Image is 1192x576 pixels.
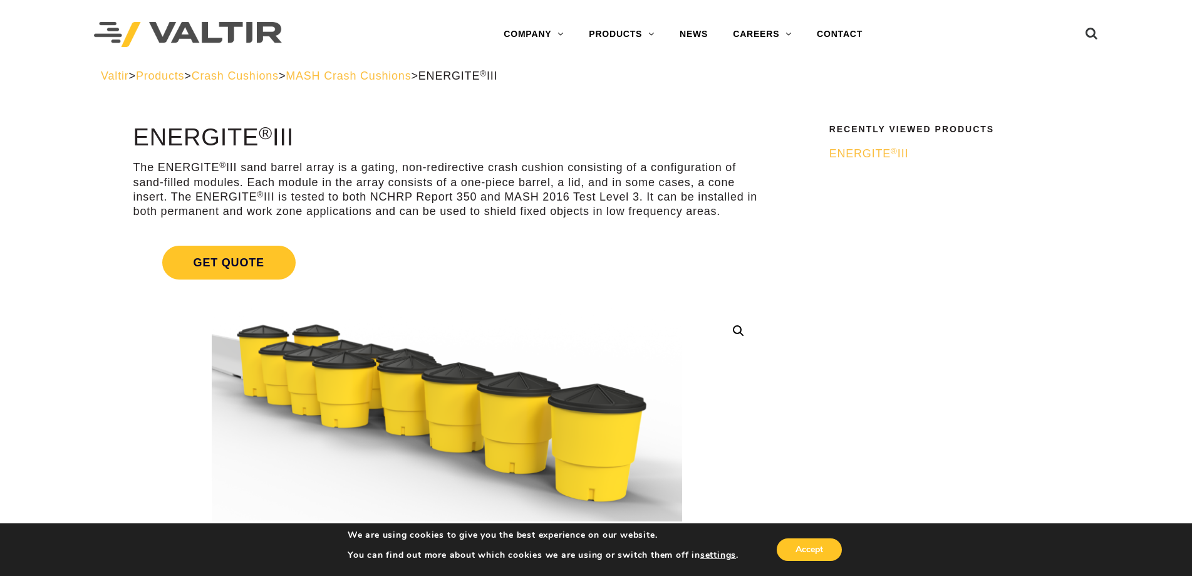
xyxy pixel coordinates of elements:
sup: ® [891,147,898,156]
a: Get Quote [133,231,761,295]
a: Products [136,70,184,82]
button: Accept [777,538,842,561]
span: Get Quote [162,246,296,280]
a: MASH Crash Cushions [286,70,411,82]
img: Valtir [94,22,282,48]
span: ENERGITE III [418,70,498,82]
a: COMPANY [491,22,576,47]
h1: ENERGITE III [133,125,761,151]
div: > > > > [101,69,1091,83]
button: settings [700,550,736,561]
a: CAREERS [720,22,804,47]
a: ENERGITE®III [829,147,1084,161]
sup: ® [219,160,226,170]
sup: ® [480,69,487,78]
a: PRODUCTS [576,22,667,47]
span: ENERGITE III [829,147,909,160]
sup: ® [257,190,264,199]
sup: ® [259,123,272,143]
a: CONTACT [804,22,875,47]
p: The ENERGITE III sand barrel array is a gating, non-redirective crash cushion consisting of a con... [133,160,761,219]
p: We are using cookies to give you the best experience on our website. [348,530,739,541]
a: Crash Cushions [192,70,279,82]
h2: Recently Viewed Products [829,125,1084,134]
a: NEWS [667,22,720,47]
a: Valtir [101,70,128,82]
p: You can find out more about which cookies we are using or switch them off in . [348,550,739,561]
